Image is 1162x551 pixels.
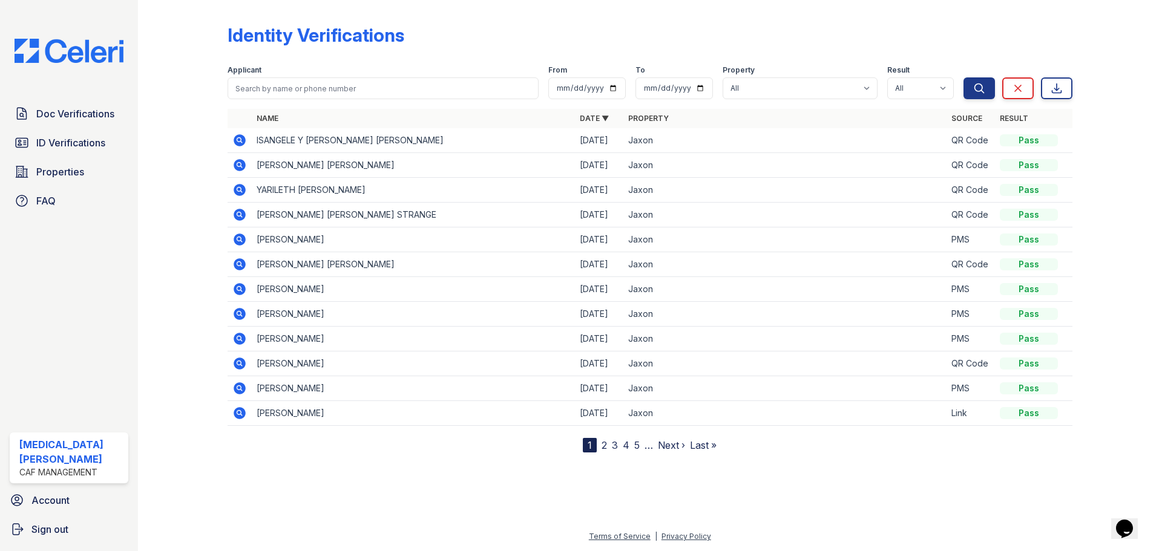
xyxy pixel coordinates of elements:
td: [DATE] [575,153,623,178]
a: Source [951,114,982,123]
label: To [635,65,645,75]
td: [PERSON_NAME] [252,302,575,327]
a: ID Verifications [10,131,128,155]
div: Pass [1000,233,1058,246]
td: ISANGELE Y [PERSON_NAME] [PERSON_NAME] [252,128,575,153]
td: [DATE] [575,401,623,426]
td: Jaxon [623,227,947,252]
td: Jaxon [623,153,947,178]
a: Last » [690,439,717,451]
span: FAQ [36,194,56,208]
label: Applicant [228,65,261,75]
span: Account [31,493,70,507]
td: [PERSON_NAME] [252,401,575,426]
td: [DATE] [575,227,623,252]
td: Jaxon [623,302,947,327]
td: Jaxon [623,327,947,351]
div: Pass [1000,258,1058,270]
div: Pass [1000,407,1058,419]
td: [PERSON_NAME] [252,227,575,252]
td: [DATE] [575,376,623,401]
td: Jaxon [623,252,947,277]
a: 5 [634,439,640,451]
div: Pass [1000,134,1058,146]
td: Jaxon [623,401,947,426]
div: Pass [1000,333,1058,345]
td: [PERSON_NAME] [PERSON_NAME] [252,153,575,178]
a: Date ▼ [580,114,609,123]
td: [PERSON_NAME] [PERSON_NAME] STRANGE [252,203,575,227]
td: QR Code [947,252,995,277]
span: … [645,438,653,452]
span: Properties [36,165,84,179]
label: From [548,65,567,75]
td: Jaxon [623,178,947,203]
div: [MEDICAL_DATA][PERSON_NAME] [19,437,123,466]
span: Sign out [31,522,68,536]
div: 1 [583,438,597,452]
td: PMS [947,376,995,401]
td: QR Code [947,153,995,178]
a: Doc Verifications [10,102,128,126]
a: Result [1000,114,1028,123]
span: ID Verifications [36,135,105,150]
td: YARILETH [PERSON_NAME] [252,178,575,203]
div: Pass [1000,209,1058,221]
td: [DATE] [575,327,623,351]
a: Next › [658,439,685,451]
a: Property [628,114,669,123]
td: [DATE] [575,351,623,376]
a: Privacy Policy [661,532,711,541]
a: Terms of Service [589,532,651,541]
td: [DATE] [575,277,623,302]
a: Sign out [5,517,133,541]
iframe: chat widget [1111,503,1150,539]
label: Property [723,65,755,75]
a: 2 [602,439,607,451]
div: Pass [1000,159,1058,171]
td: PMS [947,277,995,302]
a: 4 [623,439,629,451]
div: Pass [1000,382,1058,394]
td: [PERSON_NAME] [252,277,575,302]
td: QR Code [947,203,995,227]
td: Jaxon [623,277,947,302]
label: Result [887,65,910,75]
td: QR Code [947,128,995,153]
td: Jaxon [623,128,947,153]
a: Properties [10,160,128,184]
td: [PERSON_NAME] [252,327,575,351]
td: [DATE] [575,302,623,327]
div: Pass [1000,184,1058,196]
input: Search by name or phone number [228,77,539,99]
td: [PERSON_NAME] [PERSON_NAME] [252,252,575,277]
td: [DATE] [575,178,623,203]
td: PMS [947,302,995,327]
td: [DATE] [575,203,623,227]
td: Link [947,401,995,426]
td: [DATE] [575,252,623,277]
div: | [655,532,657,541]
td: [DATE] [575,128,623,153]
td: Jaxon [623,376,947,401]
td: PMS [947,227,995,252]
div: Pass [1000,357,1058,370]
div: CAF Management [19,466,123,478]
a: Name [257,114,278,123]
td: PMS [947,327,995,351]
a: Account [5,488,133,512]
a: 3 [612,439,618,451]
td: [PERSON_NAME] [252,351,575,376]
td: Jaxon [623,203,947,227]
img: CE_Logo_Blue-a8612792a0a2168367f1c8372b55b34899dd931a85d93a1a3d3e32e68fde9ad4.png [5,39,133,63]
td: Jaxon [623,351,947,376]
span: Doc Verifications [36,106,114,121]
div: Pass [1000,283,1058,295]
td: QR Code [947,178,995,203]
a: FAQ [10,189,128,213]
td: [PERSON_NAME] [252,376,575,401]
div: Pass [1000,308,1058,320]
div: Identity Verifications [228,24,404,46]
td: QR Code [947,351,995,376]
